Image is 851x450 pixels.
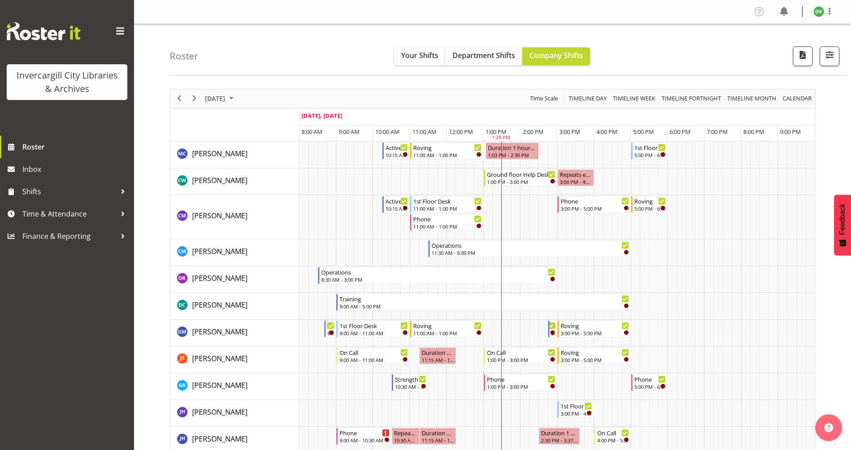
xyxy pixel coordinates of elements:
[541,428,578,437] div: Duration 1 hours - [PERSON_NAME]
[612,93,656,104] span: Timeline Week
[561,348,629,357] div: Roving
[634,196,666,205] div: Roving
[670,128,691,136] span: 6:00 PM
[340,356,408,363] div: 9:00 AM - 11:00 AM
[780,128,801,136] span: 9:00 PM
[170,373,299,400] td: Grace Roscoe-Squires resource
[428,240,631,257] div: Cindy Mulrooney"s event - Operations Begin From Tuesday, September 23, 2025 at 11:30:00 AM GMT+12...
[413,205,482,212] div: 11:00 AM - 1:00 PM
[192,273,247,283] span: [PERSON_NAME]
[561,401,592,410] div: 1st Floor Desk
[340,437,390,444] div: 9:00 AM - 10:30 AM
[192,273,247,283] a: [PERSON_NAME]
[633,128,654,136] span: 5:00 PM
[597,428,629,437] div: On Call
[204,93,226,104] span: [DATE]
[488,151,537,158] div: 1:03 PM - 2:30 PM
[432,249,629,256] div: 11:30 AM - 5:00 PM
[634,375,666,383] div: Phone
[793,46,813,66] button: Download a PDF of the roster for the current day
[824,423,833,432] img: help-xxl-2.png
[541,437,578,444] div: 2:30 PM - 3:37 PM
[192,246,247,257] a: [PERSON_NAME]
[419,347,456,364] div: Glen Tomlinson"s event - Duration 1 hours - Glen Tomlinson Begin From Tuesday, September 23, 2025...
[422,428,454,437] div: Duration 1 hours - [PERSON_NAME]
[192,353,247,364] a: [PERSON_NAME]
[192,327,247,337] span: [PERSON_NAME]
[336,428,392,445] div: Jillian Hunter"s event - Phone Begin From Tuesday, September 23, 2025 at 9:00:00 AM GMT+12:00 End...
[202,89,239,108] div: September 23, 2025
[560,170,592,179] div: Repeats every [DATE] - [PERSON_NAME]
[487,178,555,185] div: 1:00 PM - 3:00 PM
[487,348,555,357] div: On Call
[192,354,247,363] span: [PERSON_NAME]
[410,196,484,213] div: Chamique Mamolo"s event - 1st Floor Desk Begin From Tuesday, September 23, 2025 at 11:00:00 AM GM...
[422,356,454,363] div: 11:15 AM - 12:15 PM
[529,93,560,104] button: Time Scale
[743,128,764,136] span: 8:00 PM
[558,196,631,213] div: Chamique Mamolo"s event - Phone Begin From Tuesday, September 23, 2025 at 3:00:00 PM GMT+12:00 En...
[340,329,408,337] div: 9:00 AM - 11:00 AM
[523,128,544,136] span: 2:00 PM
[561,321,629,330] div: Roving
[413,223,482,230] div: 11:00 AM - 1:00 PM
[558,347,631,364] div: Glen Tomlinson"s event - Roving Begin From Tuesday, September 23, 2025 at 3:00:00 PM GMT+12:00 En...
[336,294,631,311] div: Donald Cunningham"s event - Training Begin From Tuesday, September 23, 2025 at 9:00:00 AM GMT+12:...
[192,149,247,158] span: [PERSON_NAME]
[594,428,631,445] div: Jillian Hunter"s event - On Call Begin From Tuesday, September 23, 2025 at 4:00:00 PM GMT+12:00 E...
[781,93,813,104] button: Month
[340,348,408,357] div: On Call
[170,266,299,293] td: Debra Robinson resource
[170,320,299,346] td: Gabriel McKay Smith resource
[413,321,482,330] div: Roving
[340,428,390,437] div: Phone
[561,410,592,417] div: 3:00 PM - 4:00 PM
[189,93,201,104] button: Next
[561,356,629,363] div: 3:00 PM - 5:00 PM
[192,148,247,159] a: [PERSON_NAME]
[410,142,484,159] div: Aurora Catu"s event - Roving Begin From Tuesday, September 23, 2025 at 11:00:00 AM GMT+12:00 Ends...
[22,162,130,176] span: Inbox
[660,93,723,104] button: Fortnight
[394,437,417,444] div: 10:30 AM - 11:15 AM
[318,267,558,284] div: Debra Robinson"s event - Operations Begin From Tuesday, September 23, 2025 at 8:30:00 AM GMT+12:0...
[192,246,247,256] span: [PERSON_NAME]
[321,267,555,276] div: Operations
[22,140,130,154] span: Roster
[192,300,247,310] a: [PERSON_NAME]
[487,375,555,383] div: Phone
[386,196,408,205] div: Active Rhyming
[401,50,438,60] span: Your Shifts
[707,128,728,136] span: 7:00 PM
[634,143,666,152] div: 1st Floor Desk
[820,46,839,66] button: Filter Shifts
[413,329,482,337] div: 11:00 AM - 1:00 PM
[16,69,118,96] div: Invercargill City Libraries & Archives
[192,380,247,390] span: [PERSON_NAME]
[187,89,202,108] div: next period
[340,294,629,303] div: Training
[392,428,419,445] div: Jillian Hunter"s event - Repeats every tuesday - Jillian Hunter Begin From Tuesday, September 23,...
[834,195,851,255] button: Feedback - Show survey
[631,196,668,213] div: Chamique Mamolo"s event - Roving Begin From Tuesday, September 23, 2025 at 5:00:00 PM GMT+12:00 E...
[558,321,631,337] div: Gabriel McKay Smith"s event - Roving Begin From Tuesday, September 23, 2025 at 3:00:00 PM GMT+12:...
[192,407,247,417] span: [PERSON_NAME]
[559,128,580,136] span: 3:00 PM
[22,207,116,221] span: Time & Attendance
[375,128,399,136] span: 10:00 AM
[173,93,185,104] button: Previous
[327,321,334,330] div: Newspapers
[726,93,778,104] button: Timeline Month
[170,51,198,61] h4: Roster
[192,380,247,391] a: [PERSON_NAME]
[382,196,410,213] div: Chamique Mamolo"s event - Active Rhyming Begin From Tuesday, September 23, 2025 at 10:15:00 AM GM...
[486,128,507,136] span: 1:00 PM
[302,112,342,120] span: [DATE], [DATE]
[634,383,666,390] div: 5:00 PM - 6:00 PM
[170,142,299,168] td: Aurora Catu resource
[413,143,482,152] div: Roving
[548,321,558,337] div: Gabriel McKay Smith"s event - New book tagging Begin From Tuesday, September 23, 2025 at 2:45:00 ...
[631,374,668,391] div: Grace Roscoe-Squires"s event - Phone Begin From Tuesday, September 23, 2025 at 5:00:00 PM GMT+12:...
